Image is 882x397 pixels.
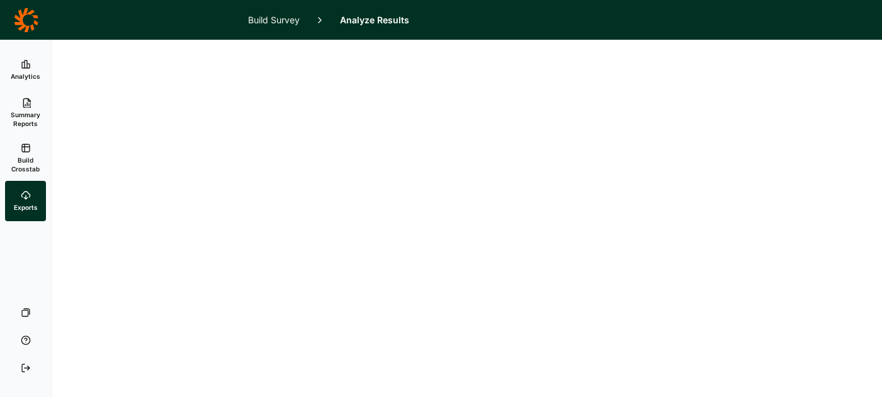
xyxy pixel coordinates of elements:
span: Analytics [11,72,40,81]
a: Analytics [5,50,46,90]
span: Build Crosstab [10,156,41,173]
span: Exports [14,203,38,212]
a: Summary Reports [5,90,46,135]
a: Build Crosstab [5,135,46,181]
span: Summary Reports [10,110,41,128]
a: Exports [5,181,46,221]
